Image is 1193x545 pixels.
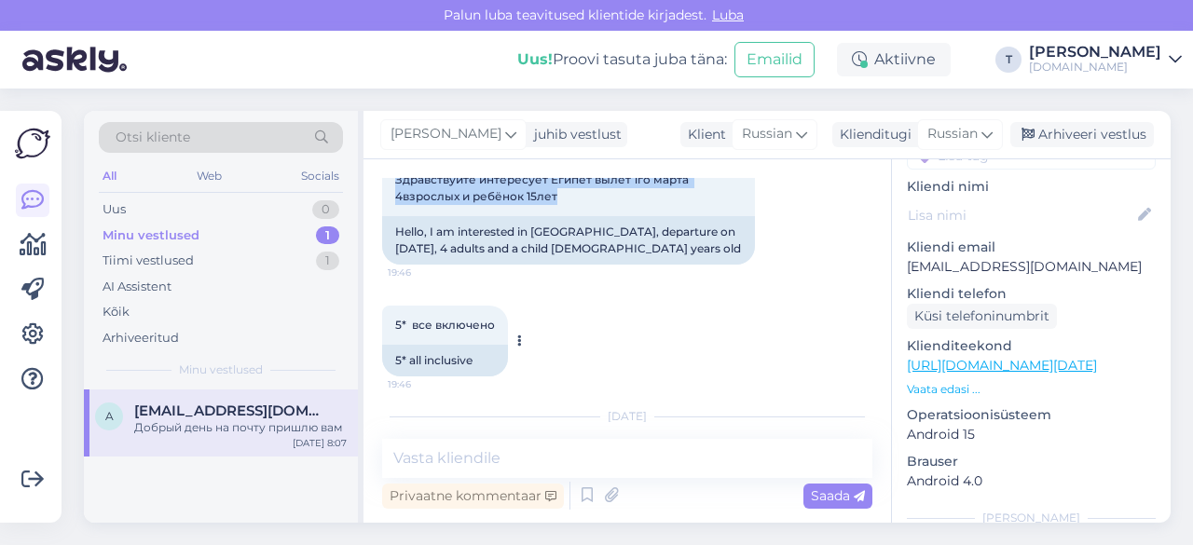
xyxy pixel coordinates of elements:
[297,164,343,188] div: Socials
[517,48,727,71] div: Proovi tasuta juba täna:
[907,357,1097,374] a: [URL][DOMAIN_NAME][DATE]
[134,402,328,419] span: alizopa@gmail.com
[388,266,458,279] span: 19:46
[103,329,179,347] div: Arhiveeritud
[995,47,1022,73] div: T
[1029,45,1161,60] div: [PERSON_NAME]
[907,471,1156,491] p: Android 4.0
[193,164,226,188] div: Web
[105,409,114,423] span: a
[517,50,553,68] b: Uus!
[680,125,726,144] div: Klient
[734,42,815,77] button: Emailid
[99,164,120,188] div: All
[907,381,1156,398] p: Vaata edasi ...
[388,377,458,391] span: 19:46
[907,405,1156,425] p: Operatsioonisüsteem
[179,361,263,378] span: Minu vestlused
[134,419,347,436] div: Добрый день на почту пришлю вам
[1029,60,1161,75] div: [DOMAIN_NAME]
[907,425,1156,444] p: Android 15
[907,336,1156,356] p: Klienditeekond
[907,284,1156,304] p: Kliendi telefon
[103,303,130,321] div: Kõik
[908,205,1134,225] input: Lisa nimi
[527,125,622,144] div: juhib vestlust
[395,318,495,332] span: 5* все включено
[391,124,501,144] span: [PERSON_NAME]
[382,484,564,509] div: Privaatne kommentaar
[907,510,1156,526] div: [PERSON_NAME]
[15,126,50,161] img: Askly Logo
[293,436,347,450] div: [DATE] 8:07
[742,124,792,144] span: Russian
[316,252,339,270] div: 1
[103,252,194,270] div: Tiimi vestlused
[382,345,508,376] div: 5* all inclusive
[316,226,339,245] div: 1
[103,226,199,245] div: Minu vestlused
[1010,122,1154,147] div: Arhiveeri vestlus
[103,278,171,296] div: AI Assistent
[312,200,339,219] div: 0
[907,304,1057,329] div: Küsi telefoninumbrit
[907,177,1156,197] p: Kliendi nimi
[1029,45,1182,75] a: [PERSON_NAME][DOMAIN_NAME]
[832,125,912,144] div: Klienditugi
[116,128,190,147] span: Otsi kliente
[382,408,872,425] div: [DATE]
[907,452,1156,471] p: Brauser
[927,124,978,144] span: Russian
[103,200,126,219] div: Uus
[837,43,951,76] div: Aktiivne
[382,216,755,265] div: Hello, I am interested in [GEOGRAPHIC_DATA], departure on [DATE], 4 adults and a child [DEMOGRAPH...
[907,257,1156,277] p: [EMAIL_ADDRESS][DOMAIN_NAME]
[706,7,749,23] span: Luba
[811,487,865,504] span: Saada
[907,238,1156,257] p: Kliendi email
